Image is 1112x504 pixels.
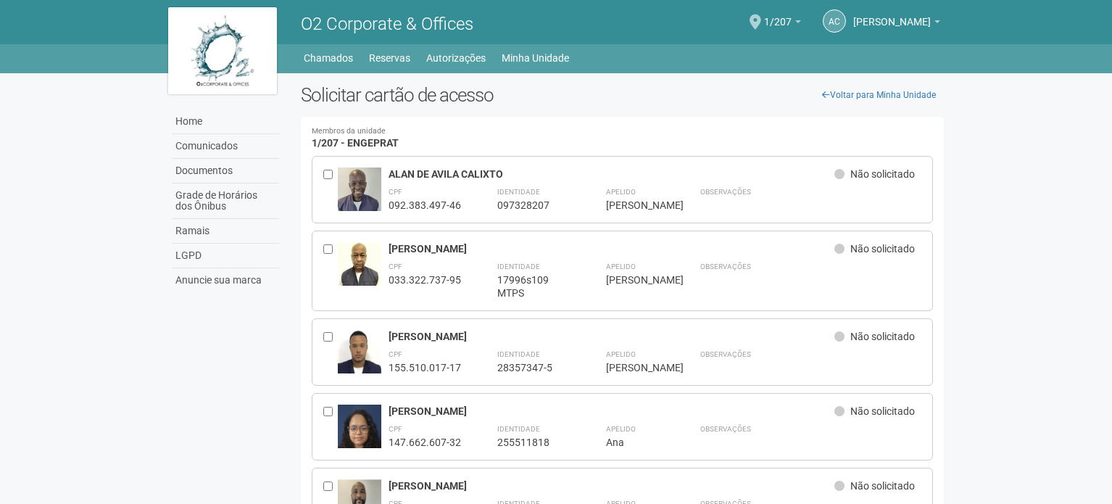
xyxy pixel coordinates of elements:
a: Chamados [304,48,353,68]
div: [PERSON_NAME] [606,361,664,374]
img: user.jpg [338,405,381,482]
a: AC [823,9,846,33]
div: 28357347-5 [497,361,570,374]
div: [PERSON_NAME] [606,199,664,212]
img: user.jpg [338,330,381,379]
div: 097328207 [497,199,570,212]
a: 1/207 [764,18,801,30]
a: Voltar para Minha Unidade [814,84,944,106]
div: 255511818 [497,436,570,449]
strong: Observações [700,350,751,358]
span: Não solicitado [850,168,915,180]
strong: Apelido [606,350,636,358]
a: Home [172,110,279,134]
a: Anuncie sua marca [172,268,279,292]
div: [PERSON_NAME] [389,405,834,418]
strong: CPF [389,425,402,433]
div: [PERSON_NAME] [389,479,834,492]
span: O2 Corporate & Offices [301,14,473,34]
strong: Observações [700,188,751,196]
span: 1/207 [764,2,792,28]
a: Comunicados [172,134,279,159]
span: Não solicitado [850,405,915,417]
div: 092.383.497-46 [389,199,461,212]
img: user.jpg [338,168,381,223]
strong: Apelido [606,425,636,433]
a: Grade de Horários dos Ônibus [172,183,279,219]
img: user.jpg [338,242,381,289]
div: 033.322.737-95 [389,273,461,286]
img: logo.jpg [168,7,277,94]
small: Membros da unidade [312,128,933,136]
h2: Solicitar cartão de acesso [301,84,944,106]
strong: Observações [700,263,751,270]
strong: CPF [389,188,402,196]
div: ALAN DE AVILA CALIXTO [389,168,834,181]
a: Documentos [172,159,279,183]
span: Não solicitado [850,480,915,492]
span: Não solicitado [850,331,915,342]
div: Ana [606,436,664,449]
strong: Apelido [606,263,636,270]
div: 17996s109 MTPS [497,273,570,299]
a: Ramais [172,219,279,244]
div: 147.662.607-32 [389,436,461,449]
strong: Apelido [606,188,636,196]
div: [PERSON_NAME] [389,330,834,343]
strong: CPF [389,350,402,358]
strong: Identidade [497,263,540,270]
a: Minha Unidade [502,48,569,68]
div: [PERSON_NAME] [389,242,834,255]
strong: Identidade [497,350,540,358]
strong: CPF [389,263,402,270]
span: Andréa Cunha [853,2,931,28]
a: Reservas [369,48,410,68]
a: Autorizações [426,48,486,68]
span: Não solicitado [850,243,915,255]
strong: Observações [700,425,751,433]
h4: 1/207 - ENGEPRAT [312,128,933,149]
a: [PERSON_NAME] [853,18,940,30]
strong: Identidade [497,188,540,196]
strong: Identidade [497,425,540,433]
div: 155.510.017-17 [389,361,461,374]
div: [PERSON_NAME] [606,273,664,286]
a: LGPD [172,244,279,268]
